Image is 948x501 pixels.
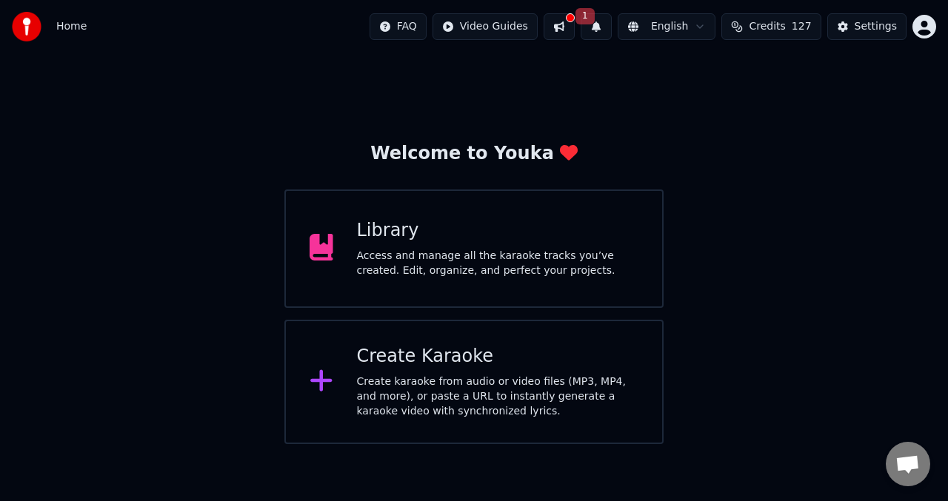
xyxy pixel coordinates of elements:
[370,13,427,40] button: FAQ
[370,142,578,166] div: Welcome to Youka
[357,219,639,243] div: Library
[827,13,907,40] button: Settings
[721,13,821,40] button: Credits127
[357,249,639,278] div: Access and manage all the karaoke tracks you’ve created. Edit, organize, and perfect your projects.
[357,345,639,369] div: Create Karaoke
[12,12,41,41] img: youka
[792,19,812,34] span: 127
[749,19,785,34] span: Credits
[56,19,87,34] nav: breadcrumb
[575,8,595,24] span: 1
[855,19,897,34] div: Settings
[433,13,538,40] button: Video Guides
[886,442,930,486] a: Open chat
[56,19,87,34] span: Home
[357,374,639,419] div: Create karaoke from audio or video files (MP3, MP4, and more), or paste a URL to instantly genera...
[581,13,612,40] button: 1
